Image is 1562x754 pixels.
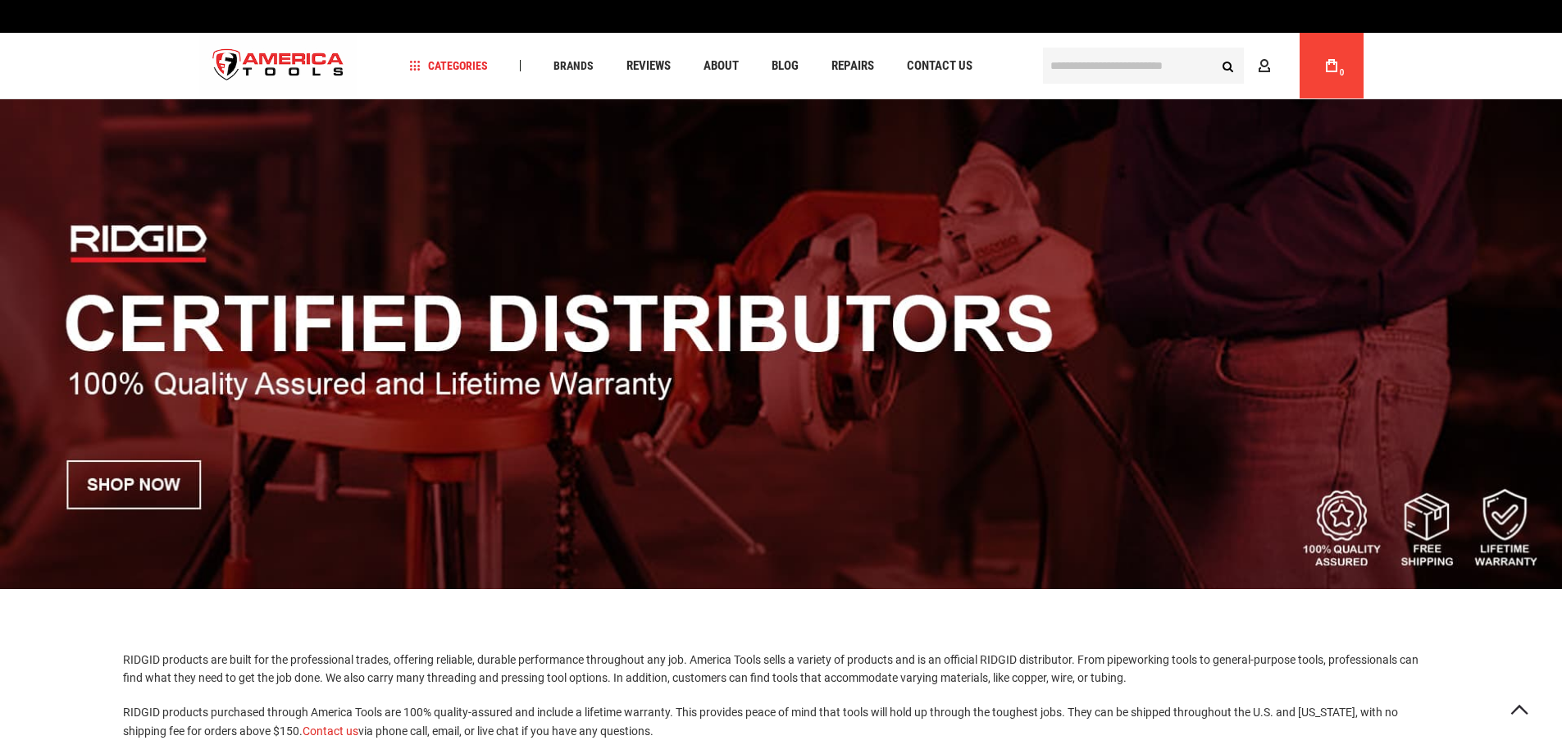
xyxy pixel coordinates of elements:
span: Repairs [831,60,874,72]
img: America Tools [199,35,358,97]
p: RIDGID products are built for the professional trades, offering reliable, durable performance thr... [123,651,1439,688]
span: Blog [772,60,799,72]
a: 0 [1316,33,1347,98]
a: Reviews [619,55,678,77]
a: Contact Us [899,55,980,77]
button: Search [1213,50,1244,81]
span: Contact Us [907,60,972,72]
a: Contact us [303,724,358,738]
span: Brands [553,60,594,71]
a: About [696,55,746,77]
a: Blog [764,55,806,77]
a: Brands [546,55,601,77]
span: Reviews [626,60,671,72]
a: store logo [199,35,358,97]
a: Repairs [824,55,881,77]
span: Categories [409,60,488,71]
a: Categories [402,55,495,77]
span: About [704,60,739,72]
span: 0 [1340,68,1345,77]
p: RIDGID products purchased through America Tools are 100% quality-assured and include a lifetime w... [123,703,1439,740]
